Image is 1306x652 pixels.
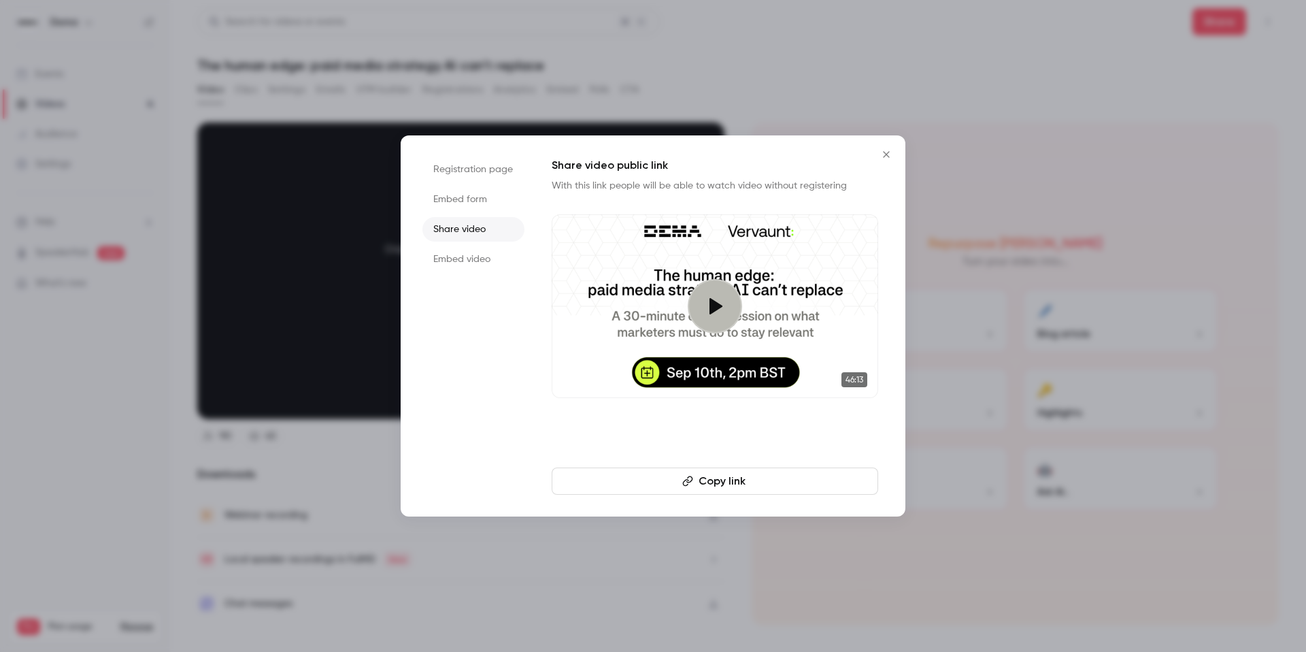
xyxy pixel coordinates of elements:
li: Embed form [422,187,524,212]
li: Share video [422,217,524,242]
li: Embed video [422,247,524,272]
a: 46:13 [552,214,878,398]
p: With this link people will be able to watch video without registering [552,179,878,193]
li: Registration page [422,157,524,182]
button: Copy link [552,468,878,495]
span: 46:13 [841,372,867,387]
button: Close [873,141,900,168]
h1: Share video public link [552,157,878,174]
